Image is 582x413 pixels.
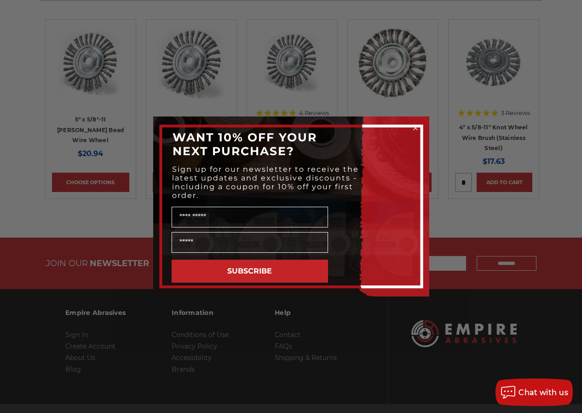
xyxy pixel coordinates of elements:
[172,165,359,200] span: Sign up for our newsletter to receive the latest updates and exclusive discounts - including a co...
[172,232,328,253] input: Email
[411,123,420,133] button: Close dialog
[519,388,568,397] span: Chat with us
[496,378,573,406] button: Chat with us
[172,260,328,283] button: SUBSCRIBE
[173,130,317,158] span: WANT 10% OFF YOUR NEXT PURCHASE?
